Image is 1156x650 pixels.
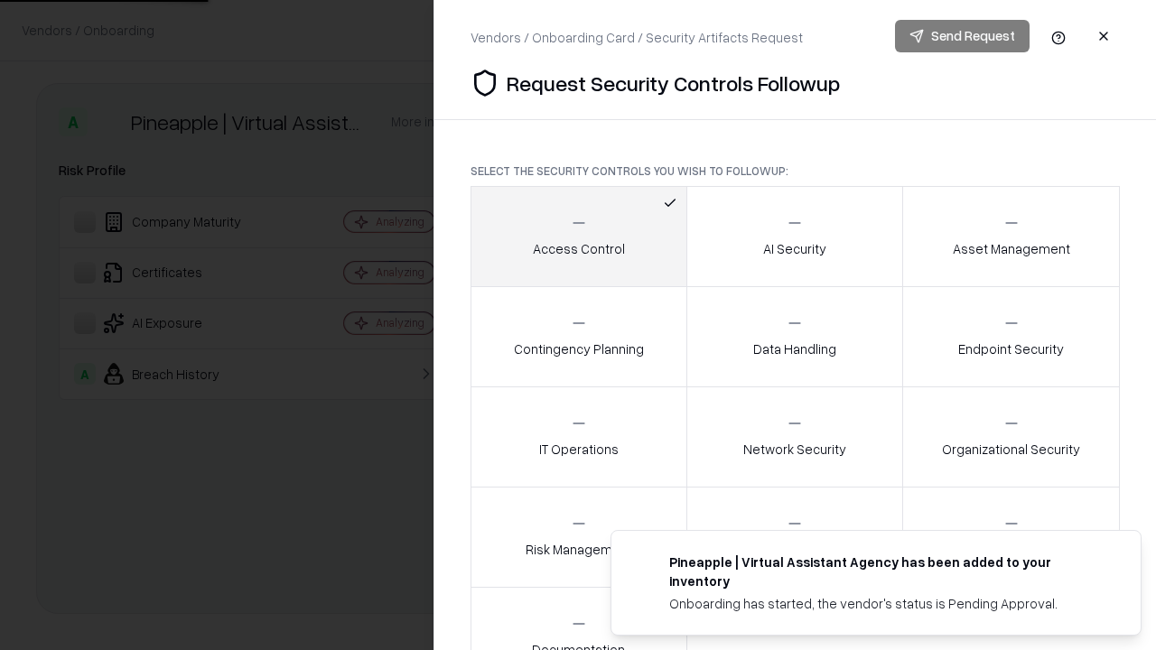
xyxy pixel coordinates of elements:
[902,186,1120,287] button: Asset Management
[942,440,1080,459] p: Organizational Security
[471,163,1120,179] p: Select the security controls you wish to followup:
[686,487,904,588] button: Security Incidents
[686,286,904,387] button: Data Handling
[669,594,1097,613] div: Onboarding has started, the vendor's status is Pending Approval.
[686,386,904,487] button: Network Security
[763,239,826,258] p: AI Security
[753,339,836,358] p: Data Handling
[526,540,632,559] p: Risk Management
[514,339,644,358] p: Contingency Planning
[539,440,619,459] p: IT Operations
[471,487,687,588] button: Risk Management
[902,286,1120,387] button: Endpoint Security
[686,186,904,287] button: AI Security
[743,440,846,459] p: Network Security
[471,286,687,387] button: Contingency Planning
[669,552,1097,590] div: Pineapple | Virtual Assistant Agency has been added to your inventory
[471,186,687,287] button: Access Control
[533,239,625,258] p: Access Control
[633,552,655,574] img: trypineapple.com
[902,386,1120,487] button: Organizational Security
[471,28,803,47] div: Vendors / Onboarding Card / Security Artifacts Request
[953,239,1070,258] p: Asset Management
[507,69,840,97] p: Request Security Controls Followup
[471,386,687,487] button: IT Operations
[902,487,1120,588] button: Threat Management
[958,339,1064,358] p: Endpoint Security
